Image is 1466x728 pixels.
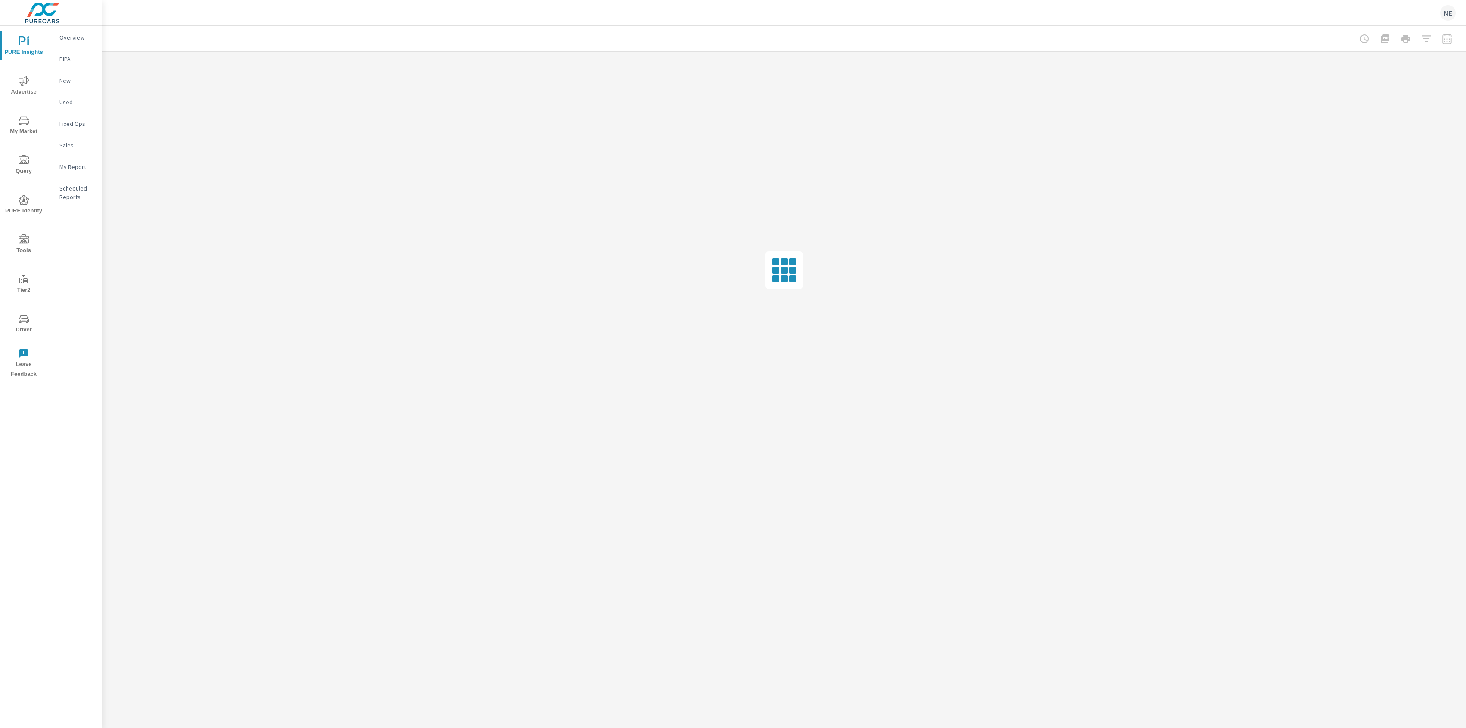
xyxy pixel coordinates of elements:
[47,74,102,87] div: New
[47,182,102,203] div: Scheduled Reports
[47,31,102,44] div: Overview
[59,55,95,63] p: PIPA
[3,76,44,97] span: Advertise
[3,348,44,379] span: Leave Feedback
[59,141,95,150] p: Sales
[47,117,102,130] div: Fixed Ops
[47,139,102,152] div: Sales
[3,155,44,176] span: Query
[1440,5,1456,21] div: ME
[3,36,44,57] span: PURE Insights
[59,162,95,171] p: My Report
[47,53,102,66] div: PIPA
[59,98,95,106] p: Used
[0,26,47,383] div: nav menu
[3,116,44,137] span: My Market
[3,274,44,295] span: Tier2
[47,160,102,173] div: My Report
[59,184,95,201] p: Scheduled Reports
[3,314,44,335] span: Driver
[59,76,95,85] p: New
[47,96,102,109] div: Used
[3,234,44,256] span: Tools
[59,33,95,42] p: Overview
[3,195,44,216] span: PURE Identity
[59,119,95,128] p: Fixed Ops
